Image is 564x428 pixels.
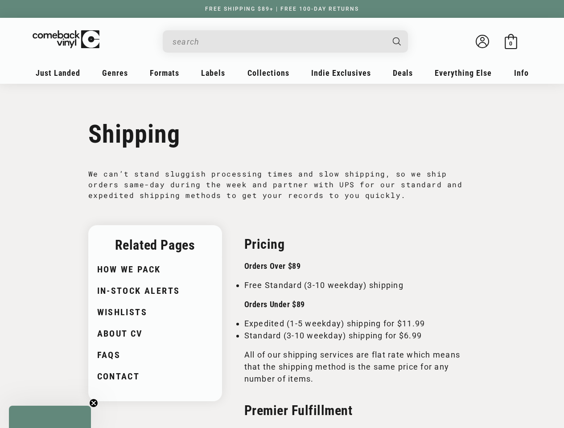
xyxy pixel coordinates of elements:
span: Info [514,68,529,78]
button: Related Pages [88,225,222,265]
button: Search [385,30,409,53]
input: When autocomplete results are available use up and down arrows to review and enter to select [173,33,384,51]
span: Deals [393,68,413,78]
h3: Orders Over $89 [88,261,476,271]
div: Close teaser [9,406,91,428]
li: Free Standard (3-10 weekday) shipping [106,279,476,291]
a: FAQs [97,348,211,360]
a: Contact [97,369,211,382]
span: Collections [247,68,289,78]
a: How We Pack [97,262,211,275]
span: Everything Else [435,68,492,78]
li: Standard (3-10 weekday) shipping for $6.99 [106,329,476,342]
li: Expedited (1-5 weekday) shipping for $11.99 [106,317,476,329]
a: Wishlists [97,305,211,317]
a: About CV [97,326,211,339]
span: Labels [201,68,225,78]
span: 0 [509,40,512,47]
button: Close teaser [89,399,98,407]
h2: Premier Fulfillment [88,403,476,418]
span: Formats [150,68,179,78]
span: Related Pages [115,237,195,253]
span: Indie Exclusives [311,68,371,78]
h3: Orders Under $89 [88,299,476,309]
p: All of our shipping services are flat rate which means that the shipping method is the same price... [88,349,476,385]
span: Just Landed [36,68,80,78]
h1: Shipping [88,119,476,149]
div: Search [163,30,408,53]
h2: Pricing [88,236,476,252]
a: FREE SHIPPING $89+ | FREE 100-DAY RETURNS [196,6,368,12]
a: In-Stock Alerts [97,284,211,296]
div: We can’t stand sluggish processing times and slow shipping, so we ship orders same-day during the... [88,169,476,201]
span: Genres [102,68,128,78]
